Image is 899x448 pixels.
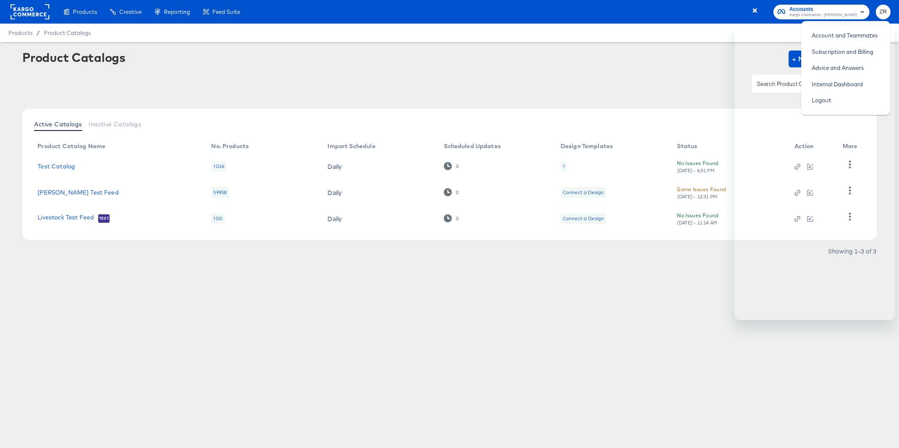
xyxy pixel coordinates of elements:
div: Connect a Design [563,215,604,222]
div: Import Schedule [327,143,375,149]
div: Product Catalogs [22,51,125,64]
div: Scheduled Updates [444,143,501,149]
a: Account and Teammates [805,28,884,43]
a: Product Catalogs [44,29,91,36]
div: Some Issues Found [677,185,726,194]
div: 0 [444,162,459,170]
button: Some Issues Found[DATE] - 12:31 PM [677,185,726,200]
span: Inactive Catalogs [89,121,141,128]
div: 1 [561,161,567,172]
span: Reporting [164,8,190,15]
div: Connect a Design [561,213,606,224]
div: 0 [456,216,459,221]
div: 100 [211,213,224,224]
td: Daily [321,205,437,232]
div: 59958 [211,187,229,198]
div: Connect a Design [561,187,606,198]
div: Product Catalog Name [38,143,105,149]
a: Test Catalog [38,163,75,170]
div: 0 [444,188,459,196]
td: Daily [321,153,437,179]
div: 1024 [211,161,226,172]
div: 0 [456,163,459,169]
td: Daily [321,179,437,205]
span: Test [98,215,110,222]
span: Products [73,8,97,15]
div: Design Templates [561,143,613,149]
a: Subscription and Billing [805,44,880,59]
span: Kargo Commerce - [PERSON_NAME] [789,12,857,19]
button: ZR [876,5,891,19]
button: AccountsKargo Commerce - [PERSON_NAME] [773,5,869,19]
div: No. Products [211,143,249,149]
span: Feed Suite [212,8,240,15]
span: Accounts [789,5,857,14]
a: [PERSON_NAME] Test Feed [38,189,118,196]
div: 1 [563,163,565,170]
span: / [32,29,44,36]
a: Internal Dashboard [805,77,869,92]
div: 0 [444,214,459,222]
div: [DATE] - 12:31 PM [677,194,717,200]
span: Creative [119,8,142,15]
div: Connect a Design [563,189,604,196]
a: Advice and Answers [805,60,870,75]
span: Products [8,29,32,36]
a: Livestock Test Feed [38,214,94,222]
th: Status [670,140,788,153]
span: ZR [879,7,887,17]
span: Active Catalogs [34,121,82,128]
a: Logout [805,93,837,108]
iframe: Messaging window [735,25,895,320]
div: 0 [456,189,459,195]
